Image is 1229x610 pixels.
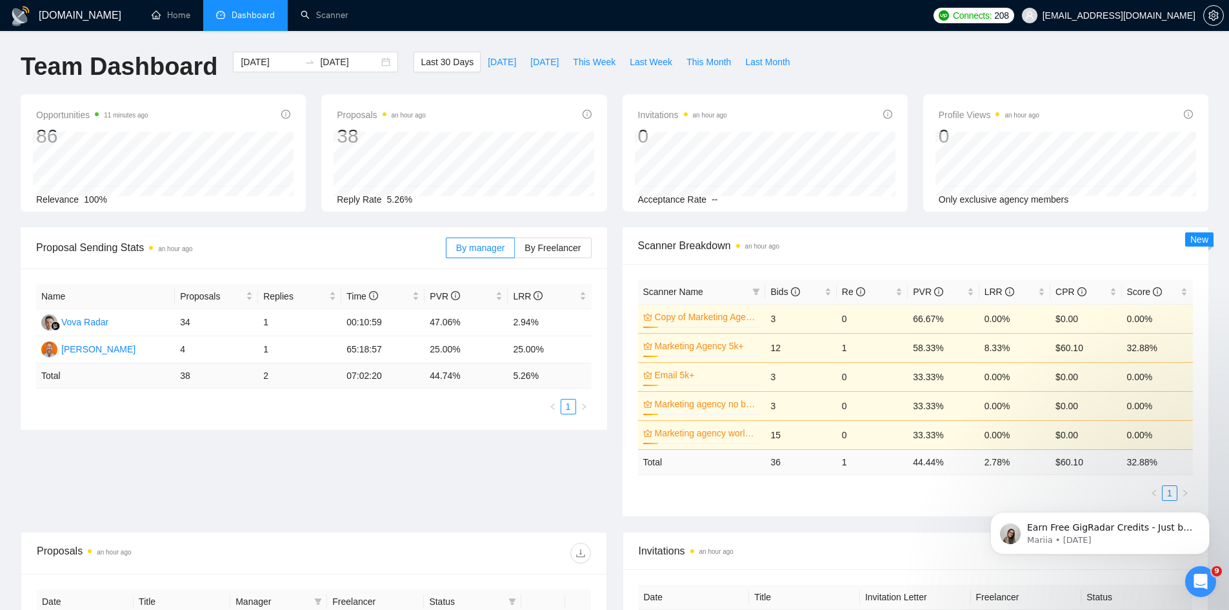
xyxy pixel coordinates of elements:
td: 1 [837,449,908,474]
img: logo [10,6,31,26]
span: Re [842,287,865,297]
td: 65:18:57 [341,336,425,363]
button: This Week [566,52,623,72]
span: Replies [263,289,326,303]
button: [DATE] [481,52,523,72]
td: 0.00% [979,420,1050,449]
td: 2.78 % [979,449,1050,474]
span: Time [346,291,377,301]
span: CPR [1055,287,1086,297]
div: Vova Radar [61,315,108,329]
span: PVR [913,287,943,297]
span: info-circle [1005,287,1014,296]
span: LRR [984,287,1014,297]
td: Total [638,449,766,474]
a: VRVova Radar [41,316,108,327]
td: 00:10:59 [341,309,425,336]
span: 5.26% [387,194,413,205]
time: an hour ago [97,549,131,556]
time: 11 minutes ago [104,112,148,119]
time: an hour ago [158,245,192,252]
li: Next Page [576,399,592,414]
span: info-circle [934,287,943,296]
td: 07:02:20 [341,363,425,389]
span: Profile Views [939,107,1039,123]
td: 44.74 % [425,363,508,389]
span: Scanner Breakdown [638,238,1194,254]
span: Manager [235,595,309,609]
button: [DATE] [523,52,566,72]
td: 32.88 % [1122,449,1193,474]
time: an hour ago [745,243,779,250]
span: Last 30 Days [421,55,474,69]
a: Copy of Marketing Agency 2-5k [655,310,758,324]
span: right [580,403,588,411]
span: PVR [430,291,460,301]
span: crown [643,341,652,351]
span: Acceptance Rate [638,194,707,205]
th: Name [36,284,175,309]
td: 47.06% [425,309,508,336]
span: Last Month [745,55,790,69]
span: [DATE] [530,55,559,69]
td: $0.00 [1050,362,1121,391]
span: info-circle [1153,287,1162,296]
span: filter [314,598,322,605]
th: Invitation Letter [860,585,971,610]
span: By manager [456,243,505,253]
th: Date [639,585,750,610]
td: 25.00% [508,336,591,363]
div: [PERSON_NAME] [61,342,135,356]
span: swap-right [305,57,315,67]
td: $0.00 [1050,391,1121,420]
td: 5.26 % [508,363,591,389]
button: setting [1203,5,1224,26]
th: Status [1081,585,1192,610]
div: 0 [939,124,1039,148]
span: download [571,548,590,558]
span: Proposals [180,289,243,303]
a: Marketing Agency 5k+ [655,339,758,353]
span: Proposal Sending Stats [36,239,446,256]
td: 0 [837,420,908,449]
td: 2 [258,363,341,389]
td: 1 [258,336,341,363]
a: MP[PERSON_NAME] [41,343,135,354]
th: Freelancer [971,585,1082,610]
span: By Freelancer [525,243,581,253]
a: setting [1203,10,1224,21]
button: left [545,399,561,414]
th: Proposals [175,284,258,309]
td: 0.00% [979,304,1050,333]
td: 0.00% [1122,362,1193,391]
button: Last Month [738,52,797,72]
span: 9 [1212,566,1222,576]
span: This Month [686,55,731,69]
span: info-circle [534,291,543,300]
div: 86 [36,124,148,148]
td: 58.33% [908,333,979,362]
a: 1 [561,400,575,414]
time: an hour ago [699,548,734,555]
span: Relevance [36,194,79,205]
td: 0 [837,304,908,333]
div: 0 [638,124,727,148]
time: an hour ago [693,112,727,119]
span: crown [643,371,652,380]
td: 12 [765,333,836,362]
span: info-circle [583,110,592,119]
td: 0 [837,391,908,420]
td: 0 [837,362,908,391]
button: This Month [679,52,738,72]
span: info-circle [369,291,378,300]
td: 8.33% [979,333,1050,362]
span: Last Week [630,55,672,69]
td: 33.33% [908,420,979,449]
img: VR [41,314,57,330]
img: gigradar-bm.png [51,321,60,330]
td: $60.10 [1050,333,1121,362]
span: 100% [84,194,107,205]
span: dashboard [216,10,225,19]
